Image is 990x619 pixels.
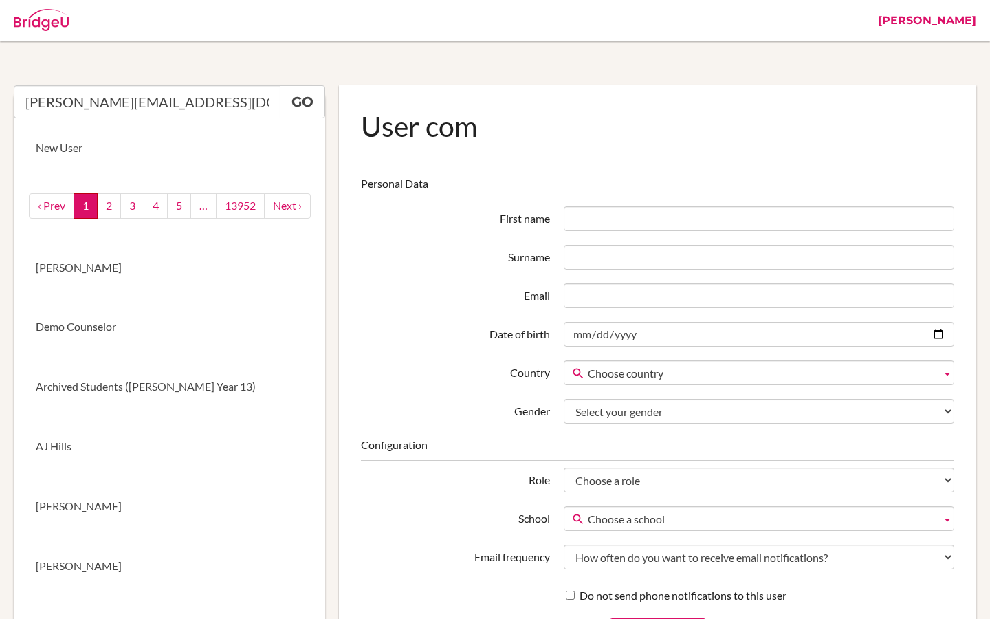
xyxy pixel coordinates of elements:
label: School [354,506,556,527]
label: Role [354,468,556,488]
a: Archived Students ([PERSON_NAME] Year 13) [14,357,325,417]
a: 4 [144,193,168,219]
span: Choose country [588,361,936,386]
a: next [264,193,311,219]
label: Email [354,283,556,304]
a: Go [280,85,325,118]
label: Country [354,360,556,381]
legend: Configuration [361,437,954,461]
label: Do not send phone notifications to this user [566,588,786,604]
label: First name [354,206,556,227]
a: Demo Counselor [14,297,325,357]
a: 2 [97,193,121,219]
label: Email frequency [354,545,556,565]
a: ‹ Prev [29,193,74,219]
label: Date of birth [354,322,556,343]
a: 5 [167,193,191,219]
a: AJ Hills [14,417,325,477]
legend: Personal Data [361,176,954,199]
img: Bridge-U [14,9,69,31]
a: New User [14,118,325,178]
a: … [190,193,217,219]
a: [PERSON_NAME] [14,477,325,536]
h1: User com [361,107,954,145]
a: [PERSON_NAME] [14,238,325,298]
a: 13952 [216,193,265,219]
a: 1 [74,193,98,219]
a: 3 [120,193,144,219]
label: Surname [354,245,556,265]
label: Gender [354,399,556,420]
input: Do not send phone notifications to this user [566,591,575,600]
span: Choose a school [588,507,936,532]
a: [PERSON_NAME] [14,536,325,596]
input: Quicksearch user [14,85,280,118]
